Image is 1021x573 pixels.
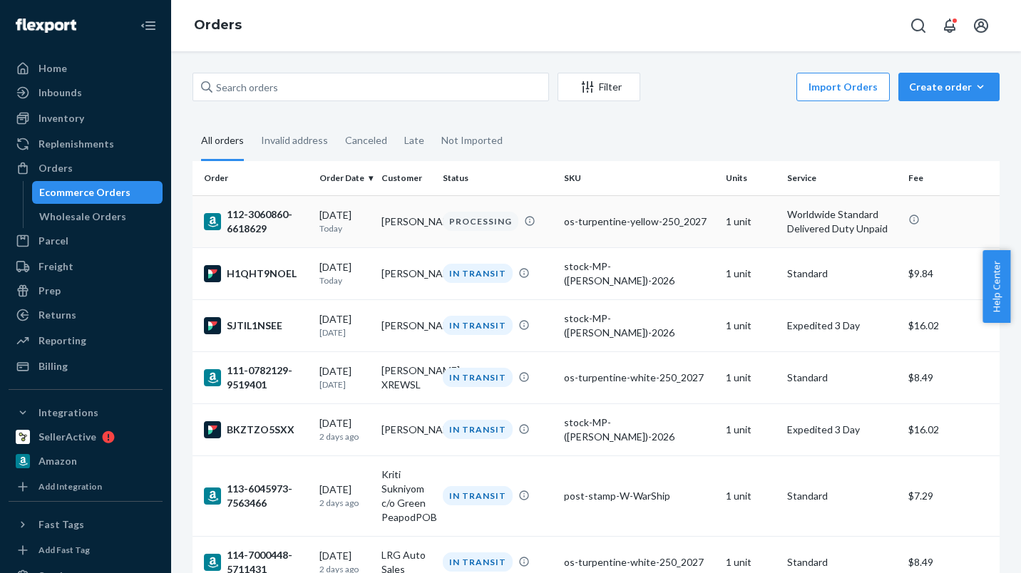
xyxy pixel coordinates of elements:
div: SellerActive [39,430,96,444]
button: Open Search Box [904,11,933,40]
p: Today [319,222,370,234]
th: SKU [558,161,719,195]
div: Freight [39,259,73,274]
button: Create order [898,73,1000,101]
a: Home [9,57,163,80]
th: Order [193,161,314,195]
div: Amazon [39,454,77,468]
div: IN TRANSIT [443,264,513,283]
div: Home [39,61,67,76]
a: Orders [9,157,163,180]
div: Add Fast Tag [39,544,90,556]
button: Open account menu [967,11,995,40]
button: Close Navigation [134,11,163,40]
td: [PERSON_NAME] XREWSL [376,351,438,403]
p: [DATE] [319,326,370,339]
th: Order Date [314,161,376,195]
div: Canceled [345,122,387,159]
div: stock-MP-([PERSON_NAME])-2026 [564,415,714,444]
div: os-turpentine-white-250_2027 [564,371,714,385]
p: [DATE] [319,378,370,391]
div: Prep [39,284,61,298]
div: [DATE] [319,364,370,391]
div: [DATE] [319,260,370,286]
div: Create order [909,80,989,94]
td: 1 unit [720,455,782,536]
div: 111-0782129-9519401 [204,363,308,392]
td: $16.02 [903,403,1000,455]
div: Filter [558,80,640,94]
a: Returns [9,304,163,326]
a: Amazon [9,450,163,473]
button: Integrations [9,401,163,424]
input: Search orders [193,73,549,101]
div: [DATE] [319,482,370,509]
div: os-turpentine-yellow-250_2027 [564,215,714,229]
div: SJTIL1NSEE [204,317,308,334]
a: Wholesale Orders [32,205,163,228]
th: Units [720,161,782,195]
div: [DATE] [319,416,370,443]
td: 1 unit [720,247,782,299]
div: os-turpentine-white-250_2027 [564,555,714,569]
a: SellerActive [9,425,163,448]
a: Reporting [9,329,163,352]
div: stock-MP-([PERSON_NAME])-2026 [564,311,714,340]
p: Expedited 3 Day [787,319,897,333]
button: Filter [558,73,640,101]
div: Fast Tags [39,517,84,532]
a: Freight [9,255,163,278]
button: Fast Tags [9,513,163,536]
div: H1QHT9NOEL [204,265,308,282]
div: Billing [39,359,68,373]
div: Integrations [39,406,98,420]
button: Help Center [982,250,1010,323]
div: Add Integration [39,480,102,492]
div: Inbounds [39,86,82,100]
td: 1 unit [720,195,782,247]
img: Flexport logo [16,19,76,33]
div: IN TRANSIT [443,420,513,439]
p: Today [319,274,370,286]
a: Inbounds [9,81,163,104]
p: Expedited 3 Day [787,423,897,437]
div: Replenishments [39,137,114,151]
a: Add Fast Tag [9,542,163,559]
div: Inventory [39,111,84,125]
td: $7.29 [903,455,1000,536]
a: Add Integration [9,478,163,495]
div: IN TRANSIT [443,316,513,335]
div: All orders [201,122,244,161]
p: 2 days ago [319,497,370,509]
div: Returns [39,308,76,322]
div: [DATE] [319,208,370,234]
a: Billing [9,355,163,378]
div: stock-MP-([PERSON_NAME])-2026 [564,259,714,288]
a: Inventory [9,107,163,130]
a: Ecommerce Orders [32,181,163,204]
a: Orders [194,17,242,33]
a: Prep [9,279,163,302]
p: Standard [787,555,897,569]
div: Invalid address [261,122,328,159]
div: Customer [381,172,432,184]
p: Standard [787,489,897,503]
button: Open notifications [935,11,964,40]
div: BKZTZO5SXX [204,421,308,438]
div: IN TRANSIT [443,368,513,387]
td: $8.49 [903,351,1000,403]
div: Not Imported [441,122,503,159]
div: 112-3060860-6618629 [204,207,308,236]
td: [PERSON_NAME] [376,403,438,455]
a: Parcel [9,229,163,252]
th: Status [437,161,558,195]
div: [DATE] [319,312,370,339]
div: post-stamp-W-WarShip [564,489,714,503]
td: [PERSON_NAME] [376,247,438,299]
div: Parcel [39,234,68,248]
td: $9.84 [903,247,1000,299]
th: Fee [903,161,1000,195]
p: Standard [787,267,897,281]
div: 113-6045973-7563466 [204,482,308,510]
a: Replenishments [9,133,163,155]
